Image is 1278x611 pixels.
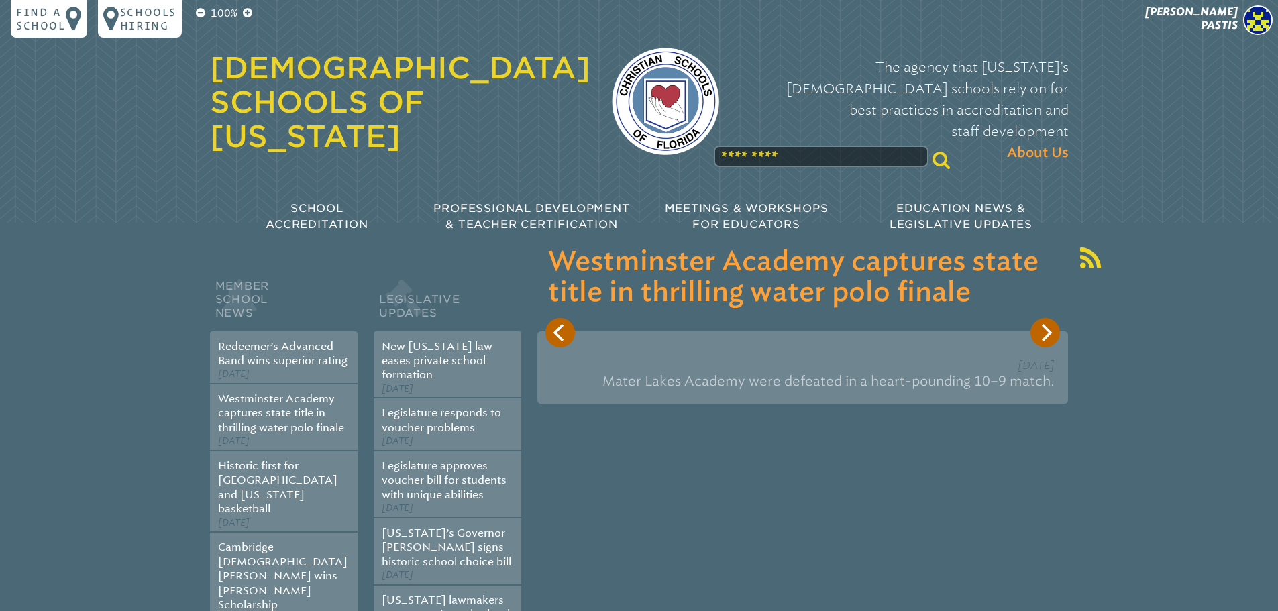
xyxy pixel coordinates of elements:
p: 100% [208,5,240,21]
span: [DATE] [218,435,250,447]
span: [DATE] [382,435,413,447]
a: [DEMOGRAPHIC_DATA] Schools of [US_STATE] [210,50,590,154]
p: Mater Lakes Academy were defeated in a heart-pounding 10–9 match. [551,367,1055,396]
span: About Us [1007,142,1069,164]
button: Next [1030,318,1060,347]
h2: Member School News [210,276,358,331]
span: Meetings & Workshops for Educators [665,202,829,231]
img: e9e79ce505f7a2479535dcddb2700e17 [1243,5,1273,35]
span: School Accreditation [266,202,368,231]
h3: Westminster Academy captures state title in thrilling water polo finale [548,247,1057,309]
button: Previous [545,318,575,347]
p: Find a school [16,5,66,32]
span: [DATE] [382,502,413,514]
span: [DATE] [1018,359,1055,372]
span: [DATE] [218,517,250,529]
span: [DATE] [218,368,250,380]
a: Cambridge [DEMOGRAPHIC_DATA][PERSON_NAME] wins [PERSON_NAME] Scholarship [218,541,348,611]
h2: Legislative Updates [374,276,521,331]
p: Schools Hiring [120,5,176,32]
span: Education News & Legislative Updates [890,202,1032,231]
a: Historic first for [GEOGRAPHIC_DATA] and [US_STATE] basketball [218,459,337,515]
p: The agency that [US_STATE]’s [DEMOGRAPHIC_DATA] schools rely on for best practices in accreditati... [741,56,1069,164]
a: Westminster Academy captures state title in thrilling water polo finale [218,392,344,434]
span: [DATE] [382,569,413,581]
img: csf-logo-web-colors.png [612,48,719,155]
a: New [US_STATE] law eases private school formation [382,340,492,382]
span: [DATE] [382,383,413,394]
a: [US_STATE]’s Governor [PERSON_NAME] signs historic school choice bill [382,526,511,568]
a: Redeemer’s Advanced Band wins superior rating [218,340,348,367]
span: [PERSON_NAME] Pastis [1145,5,1238,32]
span: Professional Development & Teacher Certification [433,202,629,231]
a: Legislature responds to voucher problems [382,406,501,433]
a: Legislature approves voucher bill for students with unique abilities [382,459,507,501]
